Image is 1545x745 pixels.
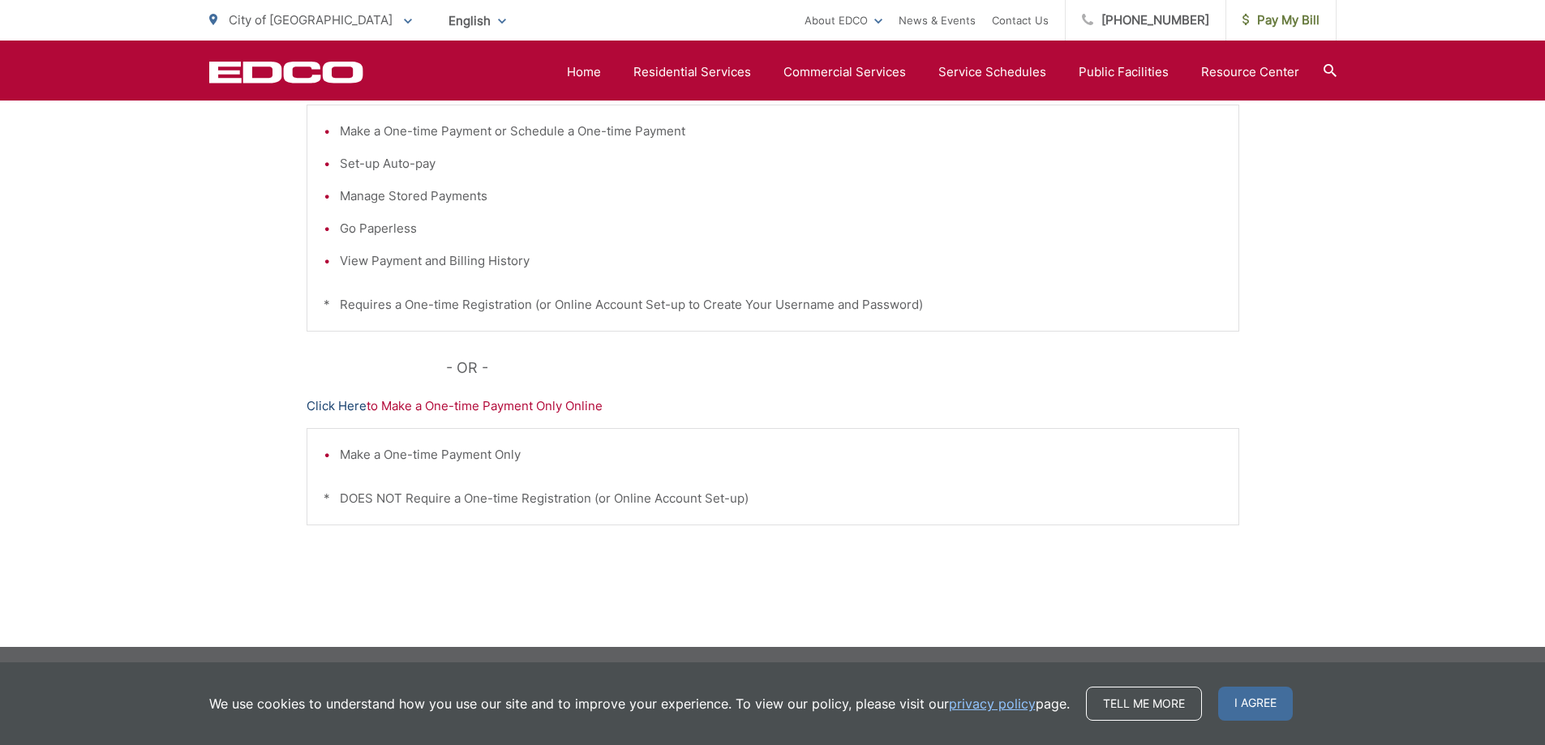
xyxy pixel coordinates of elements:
[1218,687,1293,721] span: I agree
[229,12,393,28] span: City of [GEOGRAPHIC_DATA]
[324,489,1222,508] p: * DOES NOT Require a One-time Registration (or Online Account Set-up)
[209,61,363,83] a: EDCD logo. Return to the homepage.
[340,186,1222,206] li: Manage Stored Payments
[633,62,751,82] a: Residential Services
[938,62,1046,82] a: Service Schedules
[899,11,976,30] a: News & Events
[446,356,1239,380] p: - OR -
[340,251,1222,271] li: View Payment and Billing History
[307,396,1239,416] p: to Make a One-time Payment Only Online
[1079,62,1169,82] a: Public Facilities
[340,122,1222,141] li: Make a One-time Payment or Schedule a One-time Payment
[783,62,906,82] a: Commercial Services
[340,154,1222,173] li: Set-up Auto-pay
[992,11,1049,30] a: Contact Us
[340,219,1222,238] li: Go Paperless
[567,62,601,82] a: Home
[949,694,1036,713] a: privacy policy
[209,694,1070,713] p: We use cookies to understand how you use our site and to improve your experience. To view our pol...
[1201,62,1299,82] a: Resource Center
[340,445,1222,465] li: Make a One-time Payment Only
[324,295,1222,315] p: * Requires a One-time Registration (or Online Account Set-up to Create Your Username and Password)
[805,11,882,30] a: About EDCO
[1086,687,1202,721] a: Tell me more
[307,396,367,416] a: Click Here
[436,6,518,35] span: English
[1242,11,1320,30] span: Pay My Bill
